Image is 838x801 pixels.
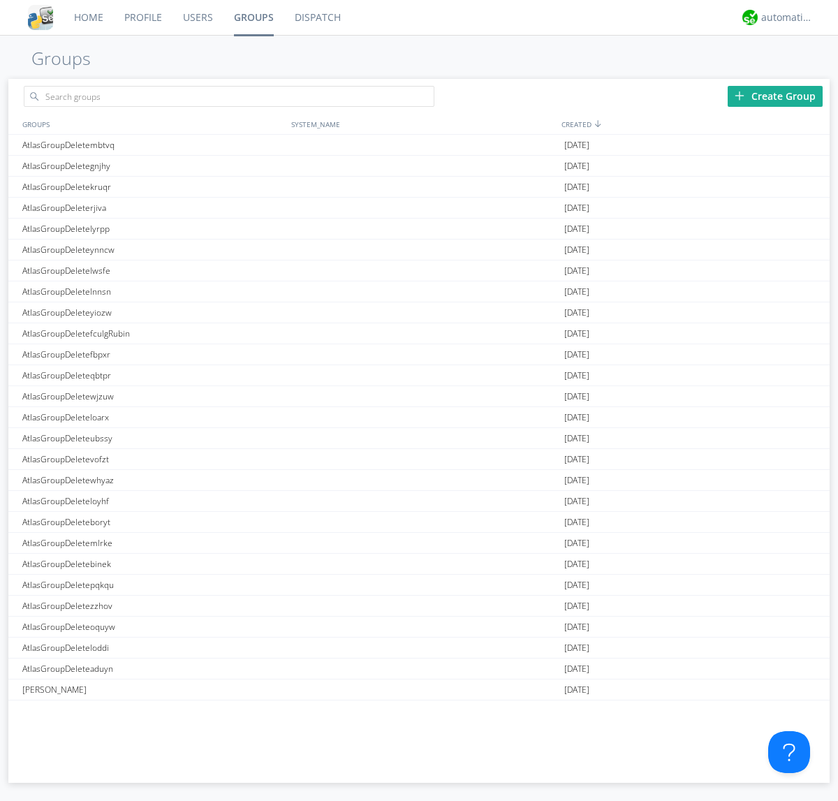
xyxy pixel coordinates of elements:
[8,554,830,575] a: AtlasGroupDeletebinek[DATE]
[19,386,288,406] div: AtlasGroupDeletewjzuw
[19,260,288,281] div: AtlasGroupDeletelwsfe
[8,638,830,659] a: AtlasGroupDeleteloddi[DATE]
[19,428,288,448] div: AtlasGroupDeleteubssy
[564,491,589,512] span: [DATE]
[564,135,589,156] span: [DATE]
[8,281,830,302] a: AtlasGroupDeletelnnsn[DATE]
[19,281,288,302] div: AtlasGroupDeletelnnsn
[8,428,830,449] a: AtlasGroupDeleteubssy[DATE]
[19,240,288,260] div: AtlasGroupDeleteynncw
[735,91,744,101] img: plus.svg
[19,365,288,385] div: AtlasGroupDeleteqbtpr
[19,344,288,365] div: AtlasGroupDeletefbpxr
[564,302,589,323] span: [DATE]
[564,156,589,177] span: [DATE]
[19,407,288,427] div: AtlasGroupDeleteloarx
[8,260,830,281] a: AtlasGroupDeletelwsfe[DATE]
[8,491,830,512] a: AtlasGroupDeleteloyhf[DATE]
[8,679,830,700] a: [PERSON_NAME][DATE]
[564,365,589,386] span: [DATE]
[564,240,589,260] span: [DATE]
[8,449,830,470] a: AtlasGroupDeletevofzt[DATE]
[8,617,830,638] a: AtlasGroupDeleteoquyw[DATE]
[564,554,589,575] span: [DATE]
[8,700,830,721] a: AtlasGroupDefaultTest[DATE]
[24,86,434,107] input: Search groups
[8,344,830,365] a: AtlasGroupDeletefbpxr[DATE]
[8,177,830,198] a: AtlasGroupDeletekruqr[DATE]
[564,386,589,407] span: [DATE]
[19,679,288,700] div: [PERSON_NAME]
[19,596,288,616] div: AtlasGroupDeletezzhov
[28,5,53,30] img: cddb5a64eb264b2086981ab96f4c1ba7
[8,512,830,533] a: AtlasGroupDeleteboryt[DATE]
[564,638,589,659] span: [DATE]
[8,407,830,428] a: AtlasGroupDeleteloarx[DATE]
[8,575,830,596] a: AtlasGroupDeletepqkqu[DATE]
[558,114,830,134] div: CREATED
[564,281,589,302] span: [DATE]
[564,533,589,554] span: [DATE]
[564,700,589,721] span: [DATE]
[564,679,589,700] span: [DATE]
[768,731,810,773] iframe: Toggle Customer Support
[19,135,288,155] div: AtlasGroupDeletembtvq
[19,617,288,637] div: AtlasGroupDeleteoquyw
[19,533,288,553] div: AtlasGroupDeletemlrke
[564,575,589,596] span: [DATE]
[728,86,823,107] div: Create Group
[19,198,288,218] div: AtlasGroupDeleterjiva
[742,10,758,25] img: d2d01cd9b4174d08988066c6d424eccd
[8,533,830,554] a: AtlasGroupDeletemlrke[DATE]
[19,449,288,469] div: AtlasGroupDeletevofzt
[8,302,830,323] a: AtlasGroupDeleteyiozw[DATE]
[19,156,288,176] div: AtlasGroupDeletegnjhy
[8,240,830,260] a: AtlasGroupDeleteynncw[DATE]
[8,386,830,407] a: AtlasGroupDeletewjzuw[DATE]
[564,512,589,533] span: [DATE]
[761,10,814,24] div: automation+atlas
[564,219,589,240] span: [DATE]
[19,659,288,679] div: AtlasGroupDeleteaduyn
[564,260,589,281] span: [DATE]
[19,323,288,344] div: AtlasGroupDeletefculgRubin
[8,198,830,219] a: AtlasGroupDeleterjiva[DATE]
[8,596,830,617] a: AtlasGroupDeletezzhov[DATE]
[564,407,589,428] span: [DATE]
[19,554,288,574] div: AtlasGroupDeletebinek
[19,700,288,721] div: AtlasGroupDefaultTest
[8,365,830,386] a: AtlasGroupDeleteqbtpr[DATE]
[8,470,830,491] a: AtlasGroupDeletewhyaz[DATE]
[19,177,288,197] div: AtlasGroupDeletekruqr
[19,575,288,595] div: AtlasGroupDeletepqkqu
[19,302,288,323] div: AtlasGroupDeleteyiozw
[564,177,589,198] span: [DATE]
[564,659,589,679] span: [DATE]
[8,659,830,679] a: AtlasGroupDeleteaduyn[DATE]
[8,135,830,156] a: AtlasGroupDeletembtvq[DATE]
[564,449,589,470] span: [DATE]
[19,219,288,239] div: AtlasGroupDeletelyrpp
[19,114,284,134] div: GROUPS
[19,512,288,532] div: AtlasGroupDeleteboryt
[564,470,589,491] span: [DATE]
[564,198,589,219] span: [DATE]
[564,344,589,365] span: [DATE]
[288,114,558,134] div: SYSTEM_NAME
[564,323,589,344] span: [DATE]
[564,428,589,449] span: [DATE]
[8,219,830,240] a: AtlasGroupDeletelyrpp[DATE]
[8,323,830,344] a: AtlasGroupDeletefculgRubin[DATE]
[564,596,589,617] span: [DATE]
[8,156,830,177] a: AtlasGroupDeletegnjhy[DATE]
[564,617,589,638] span: [DATE]
[19,470,288,490] div: AtlasGroupDeletewhyaz
[19,638,288,658] div: AtlasGroupDeleteloddi
[19,491,288,511] div: AtlasGroupDeleteloyhf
